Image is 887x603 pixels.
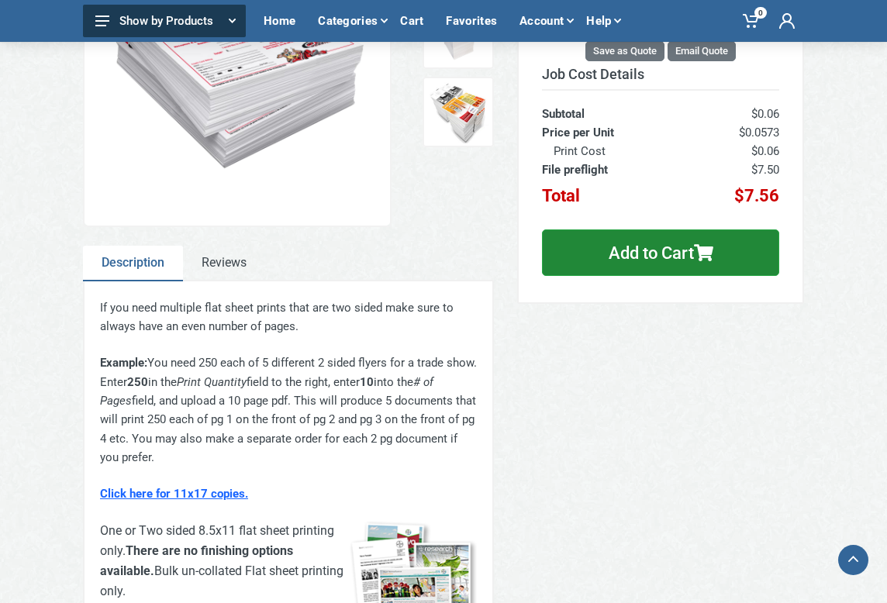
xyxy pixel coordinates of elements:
span: 0 [754,7,767,19]
th: Subtotal [542,90,688,123]
span: $0.0573 [739,126,779,140]
div: One or Two sided 8.5x11 flat sheet printing only. Bulk un-collated Flat sheet printing only. [100,521,477,601]
a: Copies [423,77,494,148]
a: Click here for 11x17 copies. [100,487,248,501]
button: Email Quote [668,41,736,61]
div: Account [513,5,579,37]
strong: Example: [100,356,147,370]
p: You need 250 each of 5 different 2 sided flyers for a trade show. Enter in the field to the right... [100,353,477,467]
button: Save as Quote [585,41,664,61]
strong: 250 [127,375,148,389]
th: File preflight [542,160,688,179]
span: $7.56 [734,186,779,205]
em: # of Pages [100,375,433,408]
div: Favorites [439,5,513,37]
span: $0.06 [751,144,779,158]
img: Copies [427,81,489,143]
button: Show by Products [83,5,246,37]
th: Total [542,179,688,205]
h3: Job Cost Details [542,66,779,83]
span: $0.06 [751,107,779,121]
strong: There are no finishing options available. [100,543,293,578]
div: Home [257,5,311,37]
a: Description [83,246,183,281]
strong: 10 [360,375,374,389]
span: $7.50 [751,163,779,177]
em: Print Quantity [177,375,247,389]
a: Reviews [183,246,265,281]
div: Categories [311,5,393,37]
div: If you need multiple flat sheet prints that are two sided make sure to always have an even number... [100,298,477,503]
th: Print Cost [542,142,688,160]
div: Help [579,5,626,37]
button: Add to Cart [542,229,779,276]
div: Cart [393,5,439,37]
th: Price per Unit [542,123,688,142]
